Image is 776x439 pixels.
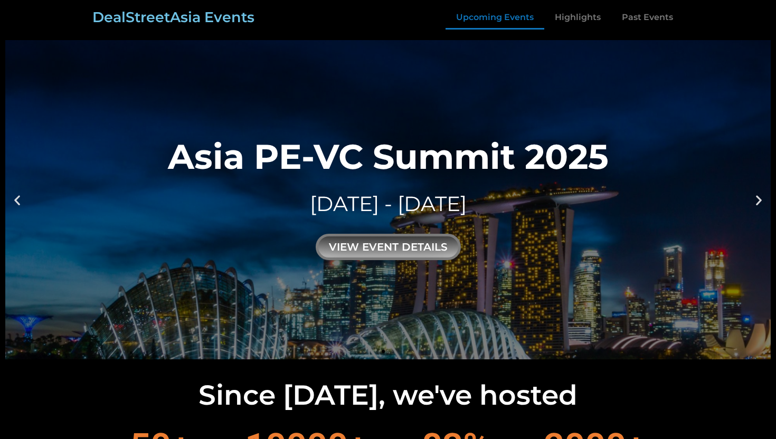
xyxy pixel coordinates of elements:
a: Past Events [611,5,684,30]
div: view event details [316,234,461,260]
div: Asia PE-VC Summit 2025 [168,139,609,174]
span: Go to slide 2 [391,350,394,353]
div: [DATE] - [DATE] [168,189,609,218]
a: Upcoming Events [446,5,544,30]
a: DealStreetAsia Events [92,8,254,26]
div: Next slide [752,193,765,206]
h2: Since [DATE], we've hosted [5,381,771,409]
div: Previous slide [11,193,24,206]
span: Go to slide 1 [382,350,385,353]
a: Asia PE-VC Summit 2025[DATE] - [DATE]view event details [5,40,771,359]
a: Highlights [544,5,611,30]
